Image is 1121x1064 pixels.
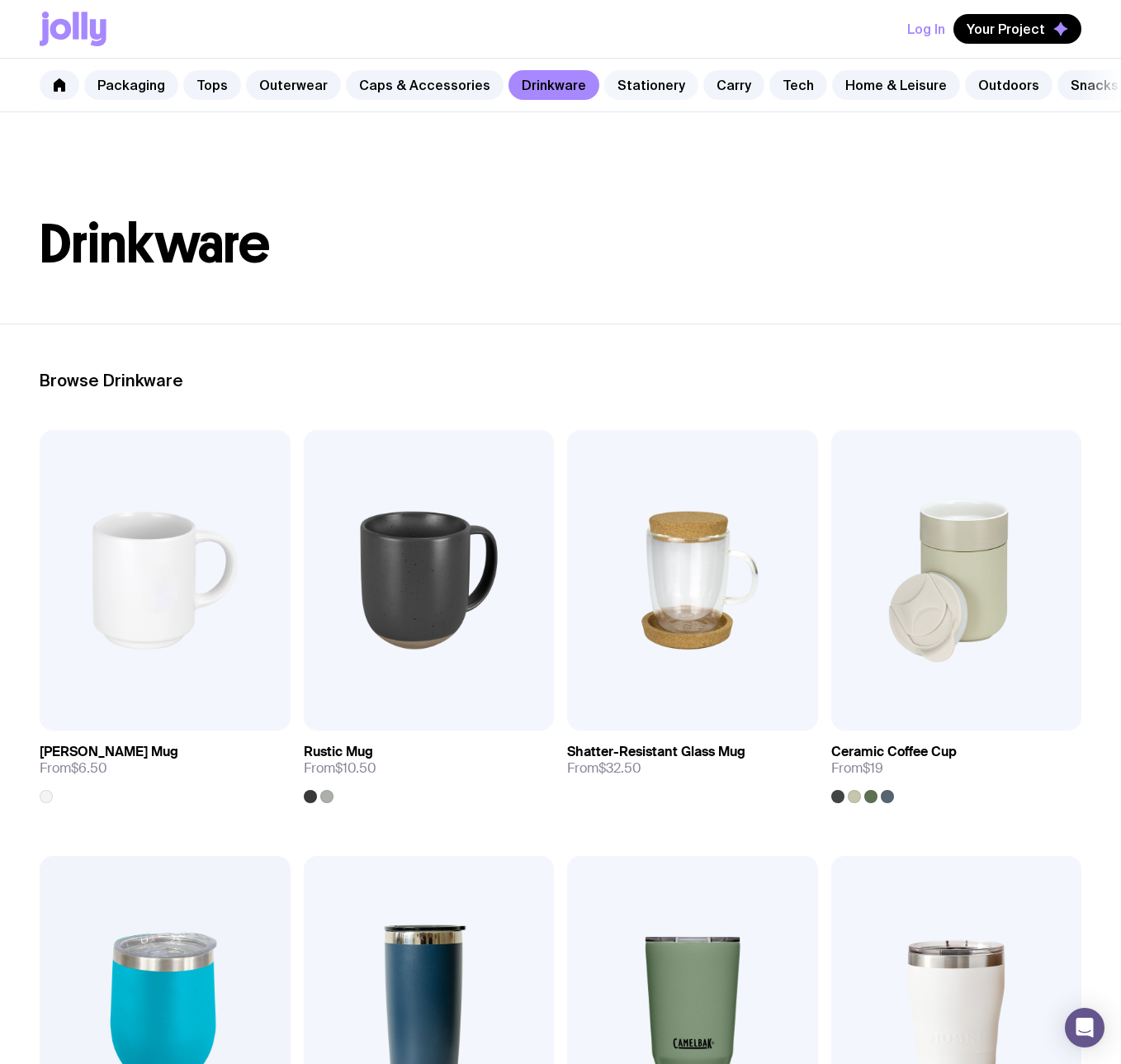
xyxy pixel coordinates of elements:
h3: Shatter-Resistant Glass Mug [567,744,745,760]
h3: [PERSON_NAME] Mug [40,744,178,760]
span: From [304,760,376,777]
span: From [567,760,641,777]
h2: Browse Drinkware [40,371,1081,390]
span: $19 [863,759,883,777]
span: Your Project [967,21,1045,37]
a: Outdoors [965,70,1052,100]
span: From [831,760,883,777]
span: From [40,760,107,777]
h3: Rustic Mug [304,744,373,760]
span: $32.50 [598,759,641,777]
a: Caps & Accessories [346,70,504,100]
a: Ceramic Coffee CupFrom$19 [831,731,1082,803]
a: Packaging [84,70,178,100]
a: Stationery [604,70,698,100]
a: Carry [703,70,764,100]
a: Drinkware [508,70,599,100]
a: [PERSON_NAME] MugFrom$6.50 [40,731,291,803]
a: Tech [769,70,827,100]
button: Log In [907,14,945,44]
a: Outerwear [246,70,341,100]
span: $10.50 [335,759,376,777]
a: Tops [183,70,241,100]
div: Open Intercom Messenger [1065,1008,1104,1047]
button: Your Project [953,14,1081,44]
a: Rustic MugFrom$10.50 [304,731,555,803]
a: Shatter-Resistant Glass MugFrom$32.50 [567,731,818,790]
h3: Ceramic Coffee Cup [831,744,957,760]
h1: Drinkware [40,218,1081,271]
span: $6.50 [71,759,107,777]
a: Home & Leisure [832,70,960,100]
